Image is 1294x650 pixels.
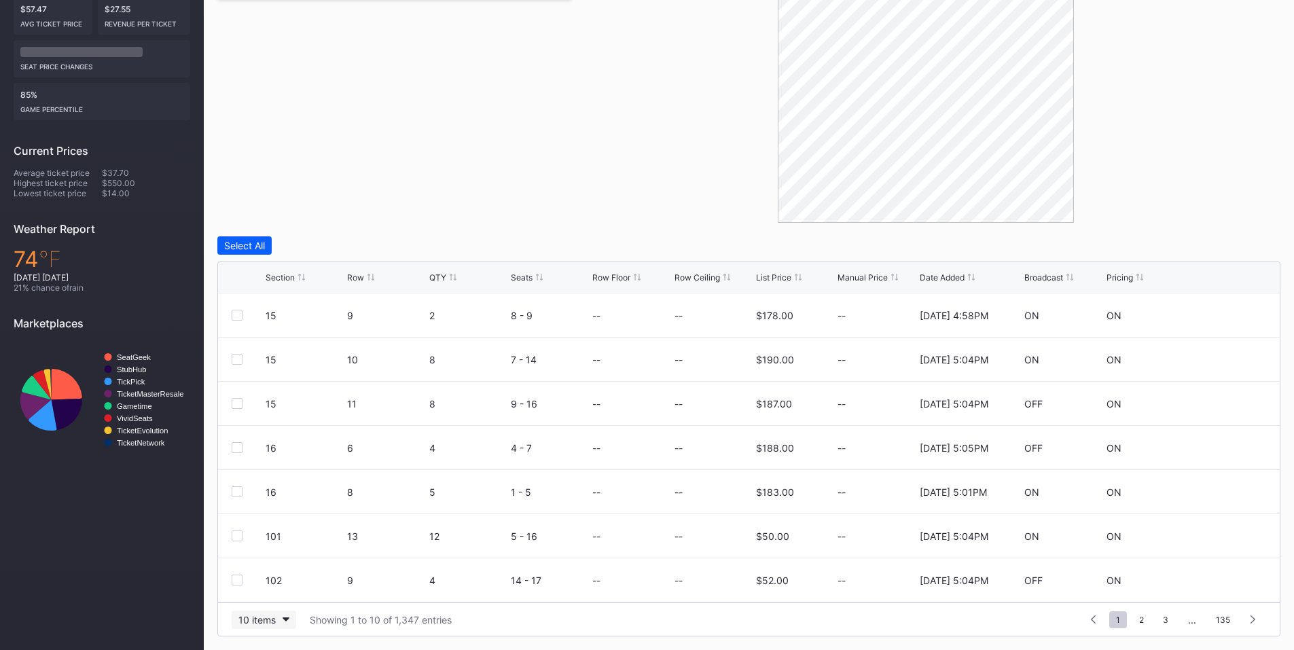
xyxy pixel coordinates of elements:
div: [DATE] 5:04PM [920,575,988,586]
span: ℉ [39,246,61,272]
div: Average ticket price [14,168,102,178]
div: ON [1024,530,1039,542]
div: $52.00 [756,575,789,586]
div: $178.00 [756,310,793,321]
div: 11 [347,398,425,410]
text: StubHub [117,365,147,374]
div: 14 - 17 [511,575,589,586]
div: OFF [1024,398,1043,410]
div: $37.70 [102,168,190,178]
div: ON [1024,354,1039,365]
div: 4 [429,442,507,454]
div: 16 [266,442,344,454]
div: OFF [1024,575,1043,586]
span: 2 [1132,611,1151,628]
div: -- [592,486,600,498]
div: -- [675,442,683,454]
text: Gametime [117,402,152,410]
div: -- [675,310,683,321]
div: [DATE] 5:04PM [920,530,988,542]
div: Row Floor [592,272,630,283]
div: ON [1107,354,1121,365]
div: Row Ceiling [675,272,720,283]
div: 9 - 16 [511,398,589,410]
div: Broadcast [1024,272,1063,283]
div: -- [592,310,600,321]
div: 74 [14,246,190,272]
div: Revenue per ticket [105,14,184,28]
div: -- [838,575,916,586]
div: ... [1178,614,1206,626]
div: 5 [429,486,507,498]
div: ON [1107,486,1121,498]
div: 8 [429,354,507,365]
div: -- [592,398,600,410]
div: Avg ticket price [20,14,86,28]
div: 10 items [238,614,276,626]
div: List Price [756,272,791,283]
div: Section [266,272,295,283]
div: Date Added [920,272,965,283]
div: $187.00 [756,398,792,410]
div: ON [1107,310,1121,321]
div: OFF [1024,442,1043,454]
div: 8 [429,398,507,410]
div: -- [675,575,683,586]
text: TickPick [117,378,145,386]
div: [DATE] 5:04PM [920,398,988,410]
div: [DATE] 5:05PM [920,442,988,454]
div: 6 [347,442,425,454]
div: ON [1107,575,1121,586]
div: 9 [347,575,425,586]
div: $50.00 [756,530,789,542]
div: ON [1024,310,1039,321]
div: -- [675,354,683,365]
div: 4 - 7 [511,442,589,454]
div: -- [838,530,916,542]
div: 1 - 5 [511,486,589,498]
div: Select All [224,240,265,251]
span: 3 [1156,611,1175,628]
text: TicketEvolution [117,427,168,435]
div: Marketplaces [14,317,190,330]
div: -- [838,310,916,321]
div: -- [675,398,683,410]
div: -- [675,486,683,498]
div: -- [838,354,916,365]
div: ON [1107,442,1121,454]
div: 16 [266,486,344,498]
div: 4 [429,575,507,586]
div: [DATE] 5:04PM [920,354,988,365]
div: 101 [266,530,344,542]
span: 135 [1209,611,1237,628]
div: $183.00 [756,486,794,498]
span: 1 [1109,611,1127,628]
div: Manual Price [838,272,888,283]
div: Game percentile [20,100,183,113]
div: Showing 1 to 10 of 1,347 entries [310,614,452,626]
div: -- [592,354,600,365]
div: -- [838,398,916,410]
div: Weather Report [14,222,190,236]
text: TicketNetwork [117,439,165,447]
svg: Chart title [14,340,190,459]
div: $190.00 [756,354,794,365]
div: -- [592,575,600,586]
div: 9 [347,310,425,321]
div: [DATE] 4:58PM [920,310,988,321]
div: Row [347,272,364,283]
div: Seats [511,272,533,283]
div: 15 [266,310,344,321]
div: 85% [14,83,190,120]
div: ON [1024,486,1039,498]
div: 10 [347,354,425,365]
div: QTY [429,272,446,283]
div: 21 % chance of rain [14,283,190,293]
div: $550.00 [102,178,190,188]
div: 12 [429,530,507,542]
div: Highest ticket price [14,178,102,188]
div: -- [592,530,600,542]
div: Lowest ticket price [14,188,102,198]
div: ON [1107,530,1121,542]
div: [DATE] [DATE] [14,272,190,283]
